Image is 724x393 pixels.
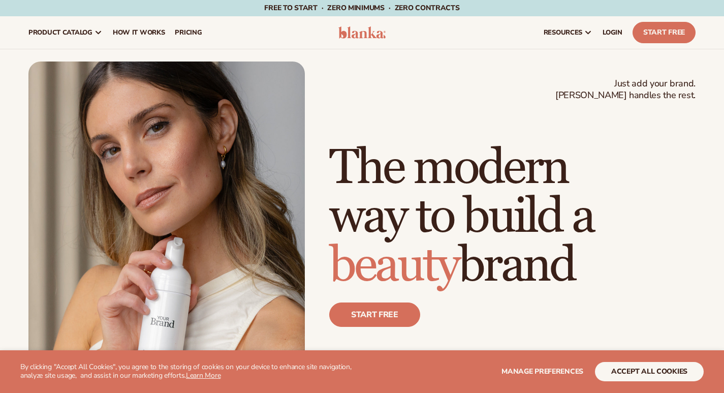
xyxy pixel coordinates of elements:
[108,16,170,49] a: How It Works
[633,22,696,43] a: Start Free
[595,362,704,381] button: accept all cookies
[329,144,696,290] h1: The modern way to build a brand
[264,3,459,13] span: Free to start · ZERO minimums · ZERO contracts
[555,78,696,102] span: Just add your brand. [PERSON_NAME] handles the rest.
[501,367,583,376] span: Manage preferences
[175,28,202,37] span: pricing
[28,28,92,37] span: product catalog
[338,26,386,39] img: logo
[597,16,627,49] a: LOGIN
[329,347,382,370] p: 100K+
[329,303,420,327] a: Start free
[486,347,563,370] p: 450+
[544,28,582,37] span: resources
[402,347,466,370] p: 4.9
[113,28,165,37] span: How It Works
[170,16,207,49] a: pricing
[186,371,221,380] a: Learn More
[501,362,583,381] button: Manage preferences
[603,28,622,37] span: LOGIN
[20,363,375,380] p: By clicking "Accept All Cookies", you agree to the storing of cookies on your device to enhance s...
[539,16,597,49] a: resources
[23,16,108,49] a: product catalog
[329,236,458,295] span: beauty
